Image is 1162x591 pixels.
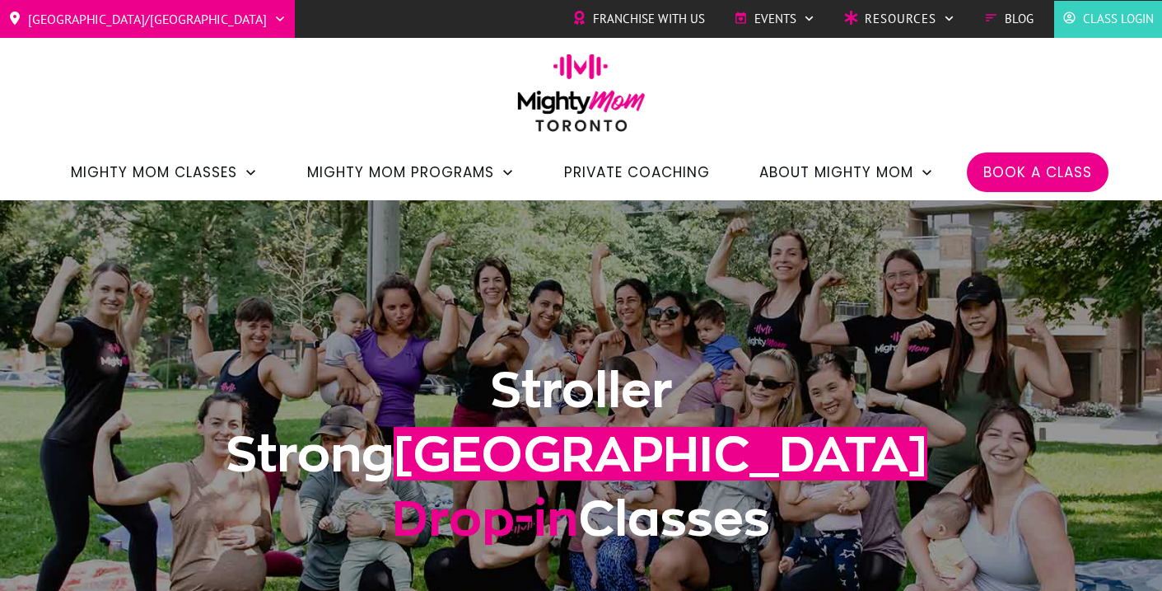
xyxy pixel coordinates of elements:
span: Drop-in [392,491,578,545]
a: Blog [984,7,1034,31]
span: Mighty Mom Programs [307,158,494,186]
span: Events [754,7,796,31]
a: Mighty Mom Classes [71,158,258,186]
span: [GEOGRAPHIC_DATA]/[GEOGRAPHIC_DATA] [28,6,267,32]
span: About Mighty Mom [759,158,913,186]
span: Class Login [1083,7,1154,31]
a: Private Coaching [564,158,710,186]
span: [GEOGRAPHIC_DATA] [394,427,927,481]
a: Class Login [1062,7,1154,31]
span: Blog [1005,7,1034,31]
span: Franchise with Us [593,7,705,31]
a: Mighty Mom Programs [307,158,515,186]
a: Book a Class [983,158,1092,186]
span: Mighty Mom Classes [71,158,237,186]
a: Franchise with Us [572,7,705,31]
h1: Stroller Strong Classes [138,358,1025,570]
a: Resources [844,7,955,31]
a: About Mighty Mom [759,158,934,186]
a: Events [734,7,815,31]
a: [GEOGRAPHIC_DATA]/[GEOGRAPHIC_DATA] [8,6,287,32]
img: mightymom-logo-toronto [509,54,654,143]
span: Resources [865,7,936,31]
